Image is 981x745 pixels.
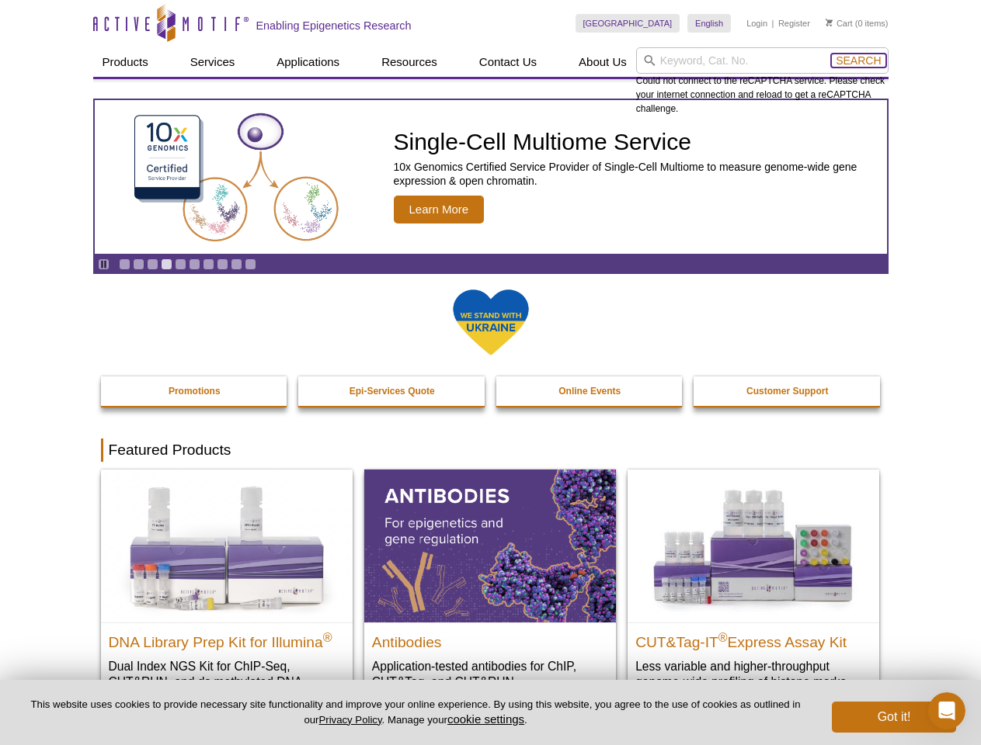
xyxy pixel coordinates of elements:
a: Contact Us [470,47,546,77]
a: English [687,14,731,33]
a: Go to slide 4 [161,258,172,270]
a: Go to slide 10 [245,258,256,270]
p: Less variable and higher-throughput genome-wide profiling of histone marks​. [635,658,871,690]
h2: Enabling Epigenetics Research [256,19,412,33]
h2: DNA Library Prep Kit for Illumina [109,627,345,650]
span: Search [836,54,881,67]
li: | [772,14,774,33]
a: Register [778,18,810,29]
a: Cart [826,18,853,29]
a: Online Events [496,376,684,406]
a: Customer Support [694,376,882,406]
li: (0 items) [826,14,889,33]
a: Promotions [101,376,289,406]
a: Go to slide 7 [203,258,214,270]
a: Privacy Policy [318,714,381,726]
a: Login [746,18,767,29]
a: Go to slide 1 [119,258,130,270]
img: We Stand With Ukraine [452,288,530,357]
a: Applications [267,47,349,77]
h2: CUT&Tag-IT Express Assay Kit [635,627,871,650]
iframe: Intercom live chat [928,692,965,729]
a: Go to slide 2 [133,258,144,270]
a: Go to slide 3 [147,258,158,270]
a: Products [93,47,158,77]
a: Resources [372,47,447,77]
img: Single-Cell Multiome Service [120,106,353,248]
p: 10x Genomics Certified Service Provider of Single-Cell Multiome to measure genome-wide gene expre... [394,160,879,188]
button: Got it! [832,702,956,733]
span: Learn More [394,196,485,223]
h2: Featured Products [101,438,881,462]
input: Keyword, Cat. No. [636,47,889,74]
a: Go to slide 6 [189,258,200,270]
sup: ® [323,630,332,643]
img: Your Cart [826,19,833,26]
p: This website uses cookies to provide necessary site functionality and improve your online experie... [25,698,806,727]
a: Go to slide 9 [231,258,242,270]
strong: Customer Support [746,386,828,397]
sup: ® [718,630,728,643]
a: About Us [569,47,636,77]
a: DNA Library Prep Kit for Illumina DNA Library Prep Kit for Illumina® Dual Index NGS Kit for ChIP-... [101,470,353,720]
strong: Epi-Services Quote [350,386,435,397]
article: Single-Cell Multiome Service [95,100,887,254]
img: DNA Library Prep Kit for Illumina [101,470,353,622]
img: CUT&Tag-IT® Express Assay Kit [628,470,879,622]
button: cookie settings [447,712,524,726]
button: Search [831,54,885,68]
p: Dual Index NGS Kit for ChIP-Seq, CUT&RUN, and ds methylated DNA assays. [109,658,345,705]
a: Epi-Services Quote [298,376,486,406]
a: All Antibodies Antibodies Application-tested antibodies for ChIP, CUT&Tag, and CUT&RUN. [364,470,616,705]
h2: Single-Cell Multiome Service [394,130,879,154]
a: Go to slide 8 [217,258,228,270]
a: Single-Cell Multiome Service Single-Cell Multiome Service 10x Genomics Certified Service Provider... [95,100,887,254]
strong: Promotions [169,386,221,397]
a: [GEOGRAPHIC_DATA] [576,14,680,33]
img: All Antibodies [364,470,616,622]
a: Go to slide 5 [175,258,186,270]
div: Could not connect to the reCAPTCHA service. Please check your internet connection and reload to g... [636,47,889,116]
a: Toggle autoplay [98,258,110,270]
p: Application-tested antibodies for ChIP, CUT&Tag, and CUT&RUN. [372,658,608,690]
a: Services [181,47,245,77]
h2: Antibodies [372,627,608,650]
a: CUT&Tag-IT® Express Assay Kit CUT&Tag-IT®Express Assay Kit Less variable and higher-throughput ge... [628,470,879,705]
strong: Online Events [558,386,621,397]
